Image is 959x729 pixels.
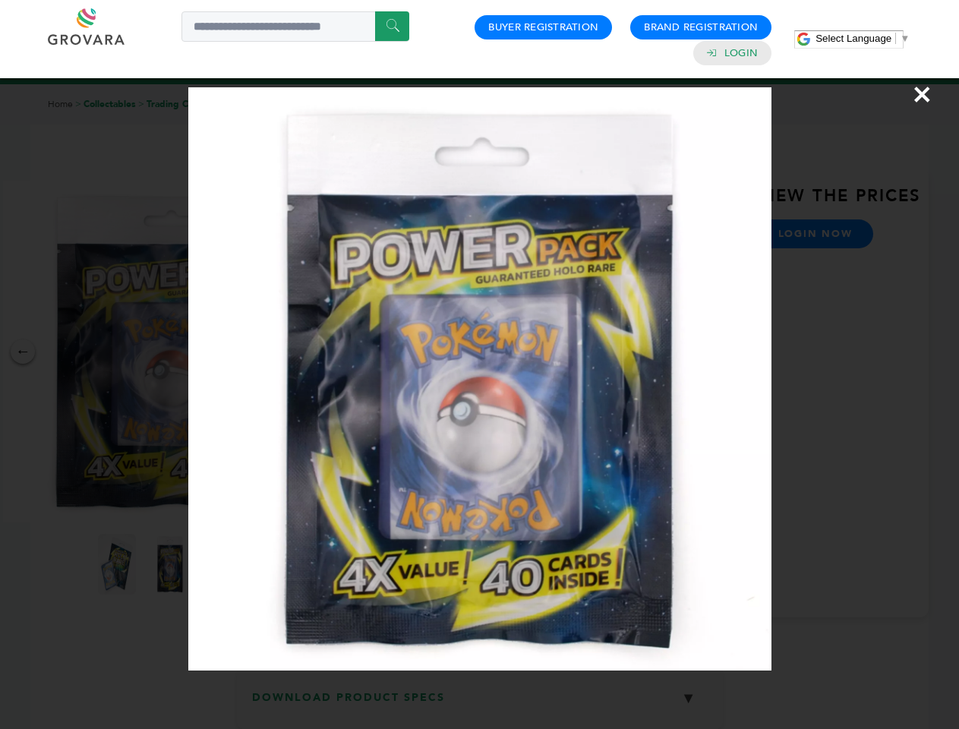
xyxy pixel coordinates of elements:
img: Image Preview [188,87,771,671]
a: Brand Registration [644,21,758,34]
a: Login [724,46,758,60]
span: ▼ [900,33,910,44]
a: Buyer Registration [488,21,598,34]
input: Search a product or brand... [181,11,409,42]
span: Select Language [815,33,891,44]
a: Select Language​ [815,33,910,44]
span: ​ [895,33,896,44]
span: × [912,73,932,115]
